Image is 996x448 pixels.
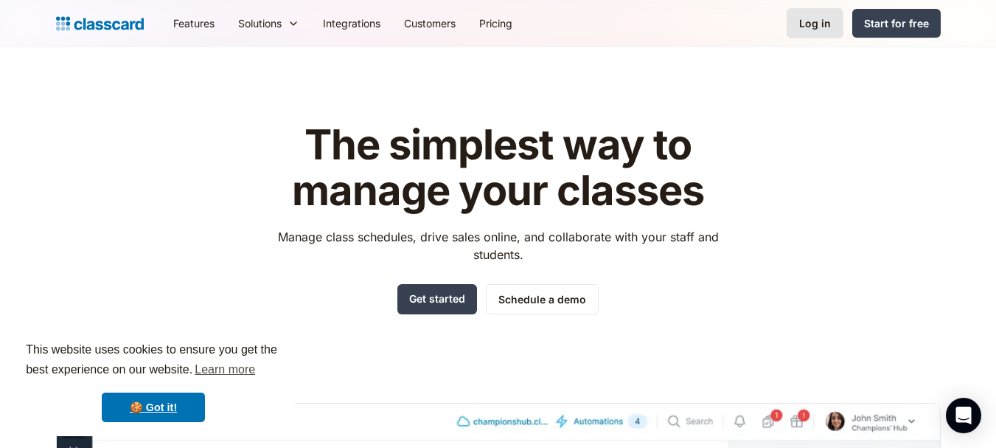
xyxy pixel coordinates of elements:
a: dismiss cookie message [102,393,205,422]
a: Log in [787,8,843,38]
a: learn more about cookies [192,359,257,381]
a: Pricing [467,7,524,40]
a: Logo [56,13,144,34]
div: cookieconsent [12,327,295,436]
div: Open Intercom Messenger [946,398,981,433]
a: Features [161,7,226,40]
div: Log in [799,15,831,31]
a: Customers [392,7,467,40]
p: Manage class schedules, drive sales online, and collaborate with your staff and students. [264,228,732,263]
a: Integrations [311,7,392,40]
span: This website uses cookies to ensure you get the best experience on our website. [26,341,281,381]
div: Solutions [238,15,282,31]
div: Start for free [864,15,929,31]
h1: The simplest way to manage your classes [264,123,732,213]
a: Get started [397,284,477,314]
a: Schedule a demo [486,284,599,314]
div: Solutions [226,7,311,40]
a: Start for free [852,9,941,38]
